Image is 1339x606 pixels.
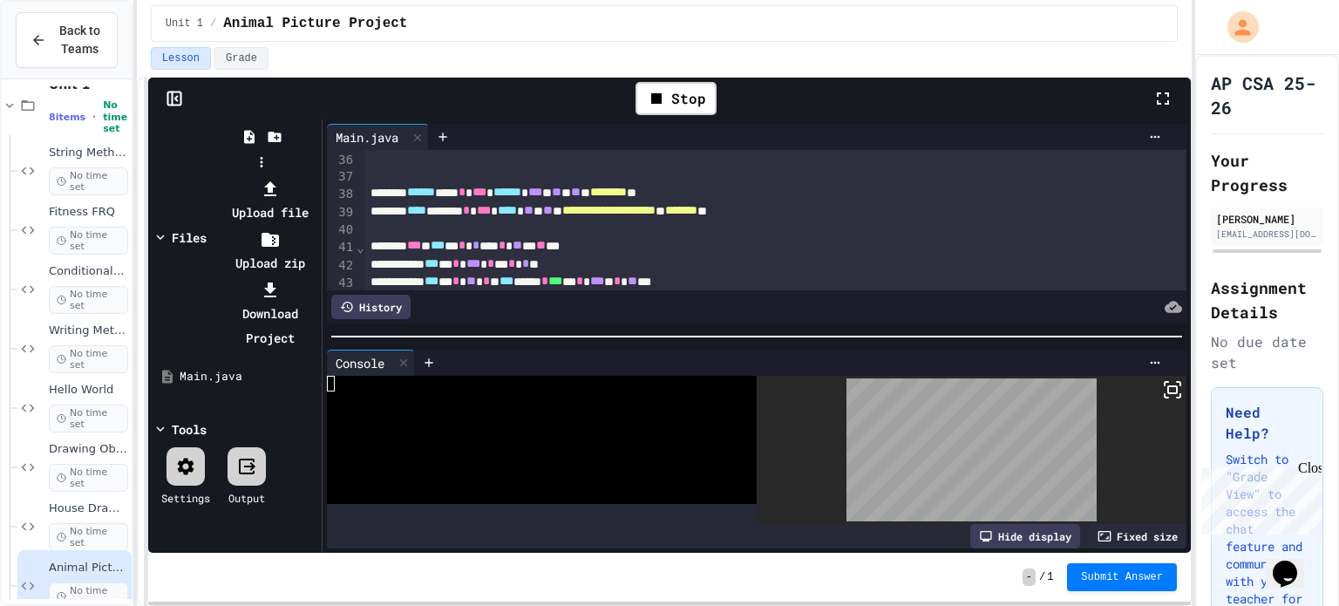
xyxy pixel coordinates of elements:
[49,383,128,398] span: Hello World
[180,368,316,385] div: Main.java
[970,524,1080,548] div: Hide display
[327,350,415,376] div: Console
[327,275,356,293] div: 43
[327,128,407,146] div: Main.java
[172,228,207,247] div: Files
[210,17,216,31] span: /
[224,277,317,351] li: Download Project
[103,99,128,134] span: No time set
[1211,71,1323,119] h1: AP CSA 25-26
[327,239,356,257] div: 41
[49,405,128,432] span: No time set
[49,146,128,160] span: String Methods Examples
[1047,570,1053,584] span: 1
[223,13,407,34] span: Animal Picture Project
[1226,402,1308,444] h3: Need Help?
[1194,460,1322,535] iframe: chat widget
[49,205,128,220] span: Fitness FRQ
[49,264,128,279] span: Conditionals Classwork
[1216,211,1318,227] div: [PERSON_NAME]
[327,204,356,222] div: 39
[49,523,128,551] span: No time set
[327,354,393,372] div: Console
[1209,7,1263,47] div: My Account
[327,124,429,150] div: Main.java
[49,345,128,373] span: No time set
[327,152,356,169] div: 36
[172,420,207,439] div: Tools
[166,17,203,31] span: Unit 1
[1211,276,1323,324] h2: Assignment Details
[1216,228,1318,241] div: [EMAIL_ADDRESS][DOMAIN_NAME]
[49,227,128,255] span: No time set
[49,442,128,457] span: Drawing Objects in Java - HW Playposit Code
[57,22,103,58] span: Back to Teams
[49,167,128,195] span: No time set
[224,176,317,225] li: Upload file
[92,110,96,124] span: •
[327,168,356,186] div: 37
[49,464,128,492] span: No time set
[1211,331,1323,373] div: No due date set
[224,227,317,276] li: Upload zip
[1266,536,1322,589] iframe: chat widget
[327,186,356,204] div: 38
[1039,570,1045,584] span: /
[327,257,356,276] div: 42
[49,323,128,338] span: Writing Methods
[1089,524,1186,548] div: Fixed size
[1023,569,1036,586] span: -
[16,12,118,68] button: Back to Teams
[7,7,120,111] div: Chat with us now!Close
[49,286,128,314] span: No time set
[636,82,717,115] div: Stop
[151,47,211,70] button: Lesson
[1067,563,1177,591] button: Submit Answer
[1211,148,1323,197] h2: Your Progress
[1081,570,1163,584] span: Submit Answer
[327,221,356,239] div: 40
[49,112,85,123] span: 8 items
[161,490,210,506] div: Settings
[49,501,128,516] span: House Drawing Classwork
[331,295,411,319] div: History
[228,490,265,506] div: Output
[356,241,364,255] span: Fold line
[214,47,268,70] button: Grade
[49,561,128,575] span: Animal Picture Project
